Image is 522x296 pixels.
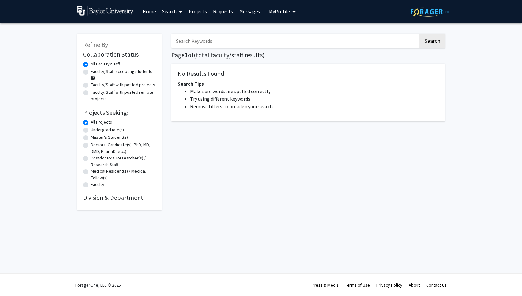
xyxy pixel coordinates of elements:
[269,8,290,14] span: My Profile
[139,0,159,22] a: Home
[210,0,236,22] a: Requests
[91,61,120,67] label: All Faculty/Staff
[91,68,152,75] label: Faculty/Staff accepting students
[178,70,439,77] h5: No Results Found
[91,142,156,155] label: Doctoral Candidate(s) (PhD, MD, DMD, PharmD, etc.)
[312,282,339,288] a: Press & Media
[419,34,445,48] button: Search
[184,51,188,59] span: 1
[190,87,439,95] li: Make sure words are spelled correctly
[91,181,104,188] label: Faculty
[411,7,450,17] img: ForagerOne Logo
[83,109,156,116] h2: Projects Seeking:
[345,282,370,288] a: Terms of Use
[91,119,112,126] label: All Projects
[77,6,133,16] img: Baylor University Logo
[376,282,402,288] a: Privacy Policy
[91,89,156,102] label: Faculty/Staff with posted remote projects
[426,282,447,288] a: Contact Us
[185,0,210,22] a: Projects
[91,126,124,133] label: Undergraduate(s)
[83,194,156,201] h2: Division & Department:
[91,155,156,168] label: Postdoctoral Researcher(s) / Research Staff
[171,34,418,48] input: Search Keywords
[190,103,439,110] li: Remove filters to broaden your search
[159,0,185,22] a: Search
[171,51,445,59] h1: Page of ( total faculty/staff results)
[83,41,108,48] span: Refine By
[409,282,420,288] a: About
[190,95,439,103] li: Try using different keywords
[178,81,204,87] span: Search Tips
[171,128,445,142] nav: Page navigation
[91,81,155,88] label: Faculty/Staff with posted projects
[83,51,156,58] h2: Collaboration Status:
[91,134,128,141] label: Master's Student(s)
[91,168,156,181] label: Medical Resident(s) / Medical Fellow(s)
[75,274,121,296] div: ForagerOne, LLC © 2025
[236,0,263,22] a: Messages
